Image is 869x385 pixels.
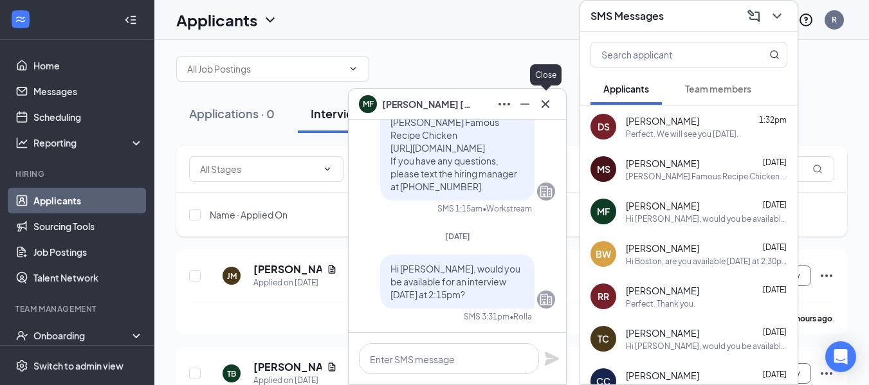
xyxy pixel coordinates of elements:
[445,231,470,241] span: [DATE]
[538,184,554,199] svg: Company
[15,359,28,372] svg: Settings
[210,208,288,221] span: Name · Applied On
[626,341,787,352] div: Hi [PERSON_NAME], would you be available for an interview [DATE] at 3:30PM?
[744,6,764,26] button: ComposeMessage
[187,62,343,76] input: All Job Postings
[535,94,556,114] button: Cross
[15,329,28,342] svg: UserCheck
[603,83,649,94] span: Applicants
[33,265,143,291] a: Talent Network
[14,13,27,26] svg: WorkstreamLogo
[759,115,787,125] span: 1:32pm
[227,368,236,379] div: TB
[819,268,834,283] svg: Ellipses
[33,188,143,213] a: Applicants
[685,83,751,94] span: Team members
[327,362,337,372] svg: Document
[626,242,699,255] span: [PERSON_NAME]
[497,96,512,112] svg: Ellipses
[327,264,337,274] svg: Document
[189,105,275,121] div: Applications · 0
[626,157,699,170] span: [PERSON_NAME]
[33,136,144,149] div: Reporting
[382,97,472,111] span: [PERSON_NAME] [PERSON_NAME]
[33,104,143,130] a: Scheduling
[626,256,787,267] div: Hi Boston, are you available [DATE] at 2:30pm for an interview?
[598,120,610,133] div: DS
[517,96,533,112] svg: Minimize
[819,366,834,381] svg: Ellipses
[596,247,611,260] div: BW
[253,360,322,374] h5: [PERSON_NAME]
[544,351,560,366] svg: Plane
[530,64,562,85] div: Close
[597,163,610,175] div: MS
[825,341,856,372] div: Open Intercom Messenger
[763,242,787,252] span: [DATE]
[509,311,532,322] span: • Rolla
[390,263,520,300] span: Hi [PERSON_NAME], would you be available for an interview [DATE] at 2:15pm?
[348,64,358,74] svg: ChevronDown
[33,329,133,342] div: Onboarding
[832,14,837,25] div: R
[798,12,814,28] svg: QuestionInfo
[494,94,515,114] button: Ellipses
[746,8,762,24] svg: ComposeMessage
[515,94,535,114] button: Minimize
[769,8,785,24] svg: ChevronDown
[15,168,141,179] div: Hiring
[763,200,787,210] span: [DATE]
[763,285,787,294] span: [DATE]
[124,13,137,26] svg: Collapse
[626,171,787,182] div: [PERSON_NAME] Famous Recipe Chicken is so excited for you to join our team! Do you know anyone el...
[33,359,123,372] div: Switch to admin view
[200,162,317,176] input: All Stages
[311,105,390,121] div: Interviews · 79
[598,332,609,345] div: TC
[626,199,699,212] span: [PERSON_NAME]
[626,298,695,309] div: Perfect. Thank you.
[763,327,787,337] span: [DATE]
[598,290,609,303] div: RR
[482,203,532,214] span: • Workstream
[538,292,554,307] svg: Company
[253,276,337,289] div: Applied on [DATE]
[33,239,143,265] a: Job Postings
[262,12,278,28] svg: ChevronDown
[322,164,333,174] svg: ChevronDown
[176,9,257,31] h1: Applicants
[767,6,787,26] button: ChevronDown
[15,136,28,149] svg: Analysis
[769,49,780,60] svg: MagnifyingGlass
[812,164,823,174] svg: MagnifyingGlass
[33,78,143,104] a: Messages
[785,314,832,323] b: 16 hours ago
[253,262,322,276] h5: [PERSON_NAME]
[626,369,699,382] span: [PERSON_NAME]
[626,284,699,297] span: [PERSON_NAME]
[464,311,509,322] div: SMS 3:31pm
[626,114,699,127] span: [PERSON_NAME]
[437,203,482,214] div: SMS 1:15am
[591,42,744,67] input: Search applicant
[626,213,787,224] div: Hi [PERSON_NAME], would you be available for an interview [DATE] at 2:15pm?
[538,96,553,112] svg: Cross
[597,205,610,218] div: MF
[227,271,237,282] div: JM
[590,9,664,23] h3: SMS Messages
[33,213,143,239] a: Sourcing Tools
[15,303,141,314] div: Team Management
[626,129,738,139] div: Perfect. We will see you [DATE].
[626,327,699,339] span: [PERSON_NAME]
[763,370,787,379] span: [DATE]
[33,53,143,78] a: Home
[763,157,787,167] span: [DATE]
